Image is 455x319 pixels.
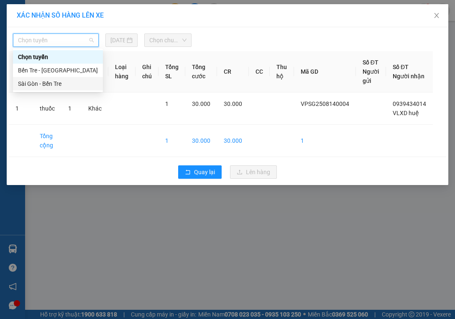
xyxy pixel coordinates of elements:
span: Quay lại [194,167,215,177]
td: 1 [9,93,33,125]
span: Người nhận [393,73,424,80]
div: Tên hàng: 5 thùng ( : 5 ) [7,59,156,69]
div: 125.000 [6,44,93,54]
span: rollback [185,169,191,176]
span: 1 [165,100,169,107]
td: 1 [158,125,185,157]
div: phước thịnh [98,17,156,27]
span: 30.000 [192,100,210,107]
span: 1 [68,105,72,112]
td: Tổng cộng [33,125,61,157]
th: Mã GD [294,51,356,93]
div: Bến Tre - [GEOGRAPHIC_DATA] [18,66,98,75]
span: close [433,12,440,19]
span: SL [88,58,100,70]
span: Người gửi [363,68,379,84]
th: Loại hàng [108,51,135,93]
td: Khác [82,93,108,125]
span: VPSG2508140004 [301,100,349,107]
th: STT [9,51,33,93]
td: 30.000 [217,125,249,157]
input: 15/08/2025 [110,36,125,45]
th: CC [249,51,270,93]
div: Chọn tuyến [13,50,103,64]
span: Nhận: [98,8,118,17]
span: Số ĐT [363,59,378,66]
div: Sài Gòn - Bến Tre [18,79,98,88]
td: 1 [294,125,356,157]
span: Số ĐT [393,64,409,70]
button: Close [425,4,448,28]
span: Chọn tuyến [18,34,94,46]
th: Tổng cước [185,51,217,93]
div: Sài Gòn - Bến Tre [13,77,103,90]
div: [GEOGRAPHIC_DATA] [7,7,92,26]
span: XÁC NHẬN SỐ HÀNG LÊN XE [17,11,104,19]
span: 0939434014 [393,100,426,107]
td: 30.000 [185,125,217,157]
th: Tổng SL [158,51,185,93]
span: VLXD huệ [393,110,419,116]
div: 0977189661 [98,27,156,39]
span: Gửi: [7,7,20,16]
button: uploadLên hàng [230,165,277,179]
span: Chọn chuyến [149,34,187,46]
span: Đã thu : [6,45,32,54]
th: Ghi chú [135,51,158,93]
th: Thu hộ [270,51,294,93]
div: Tân Phú [98,7,156,17]
div: Bến Tre - Sài Gòn [13,64,103,77]
span: 30.000 [224,100,242,107]
div: Chọn tuyến [18,52,98,62]
th: CR [217,51,249,93]
td: thuốc [33,93,61,125]
button: rollbackQuay lại [178,165,222,179]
